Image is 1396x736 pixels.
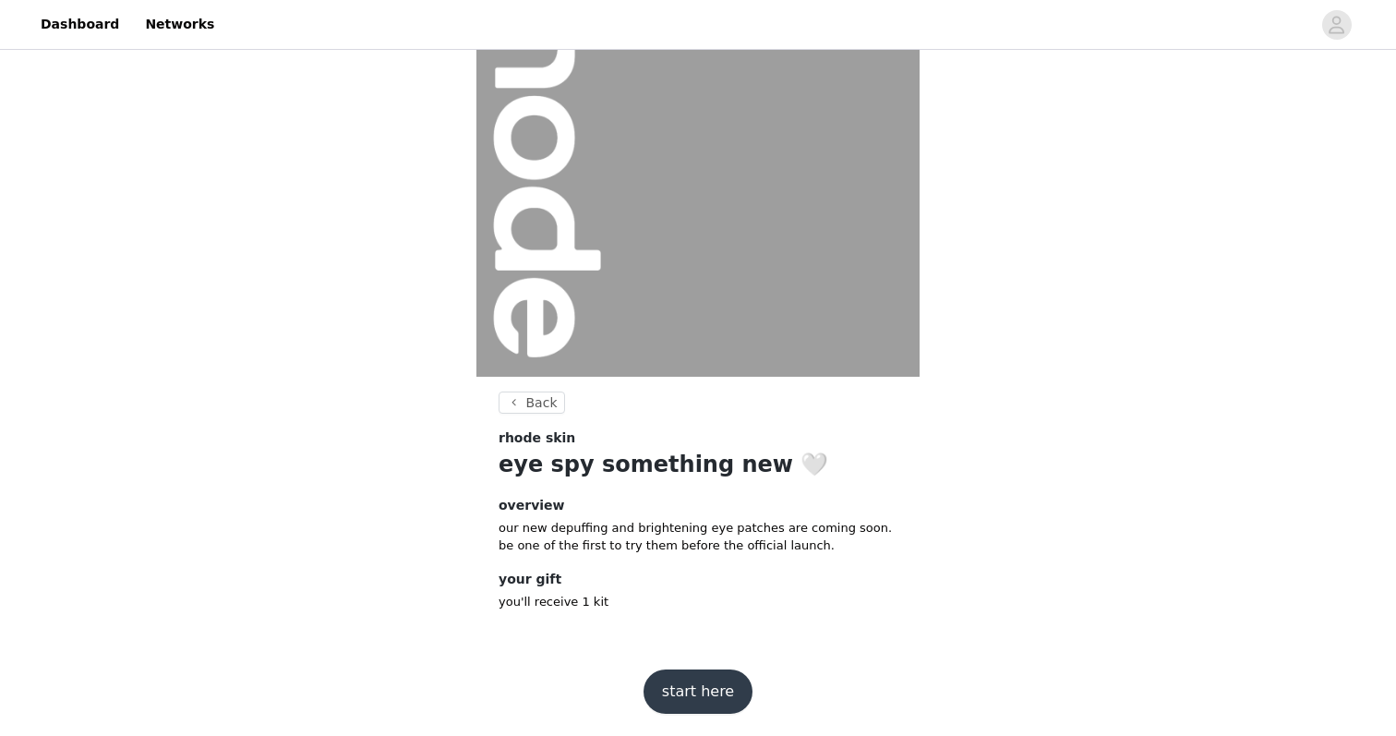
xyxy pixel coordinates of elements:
p: you'll receive 1 kit [499,593,897,611]
h1: eye spy something new 🤍 [499,448,897,481]
a: Networks [134,4,225,45]
a: Dashboard [30,4,130,45]
button: Back [499,392,565,414]
p: our new depuffing and brightening eye patches are coming soon. be one of the first to try them be... [499,519,897,555]
h4: your gift [499,570,897,589]
span: rhode skin [499,428,575,448]
h4: overview [499,496,897,515]
div: avatar [1328,10,1345,40]
button: start here [644,670,752,714]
